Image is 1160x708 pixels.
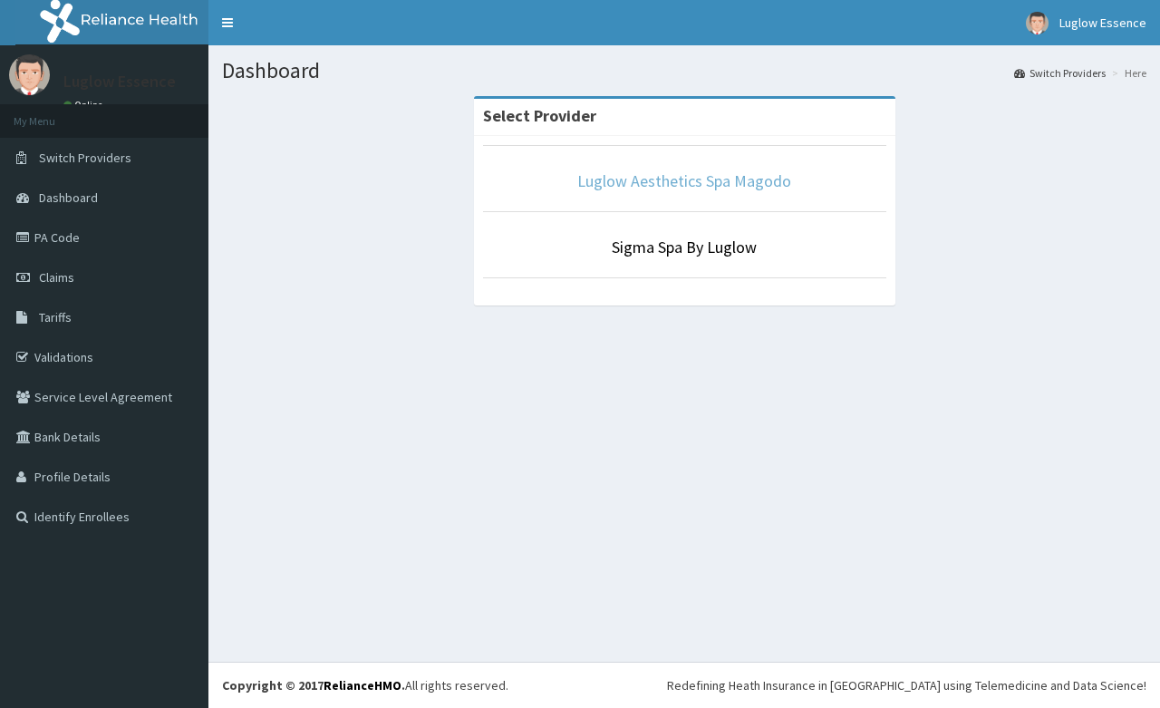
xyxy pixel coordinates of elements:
footer: All rights reserved. [208,662,1160,708]
p: Luglow Essence [63,73,176,90]
a: Online [63,99,107,112]
h1: Dashboard [222,59,1146,82]
span: Switch Providers [39,150,131,166]
strong: Select Provider [483,105,596,126]
span: Claims [39,269,74,286]
img: User Image [1026,12,1049,34]
span: Dashboard [39,189,98,206]
a: RelianceHMO [324,677,401,693]
a: Switch Providers [1014,65,1106,81]
li: Here [1107,65,1146,81]
span: Luglow Essence [1059,15,1146,31]
a: Sigma Spa By Luglow [612,237,757,257]
div: Redefining Heath Insurance in [GEOGRAPHIC_DATA] using Telemedicine and Data Science! [667,676,1146,694]
img: User Image [9,54,50,95]
a: Luglow Aesthetics Spa Magodo [577,170,791,191]
strong: Copyright © 2017 . [222,677,405,693]
span: Tariffs [39,309,72,325]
